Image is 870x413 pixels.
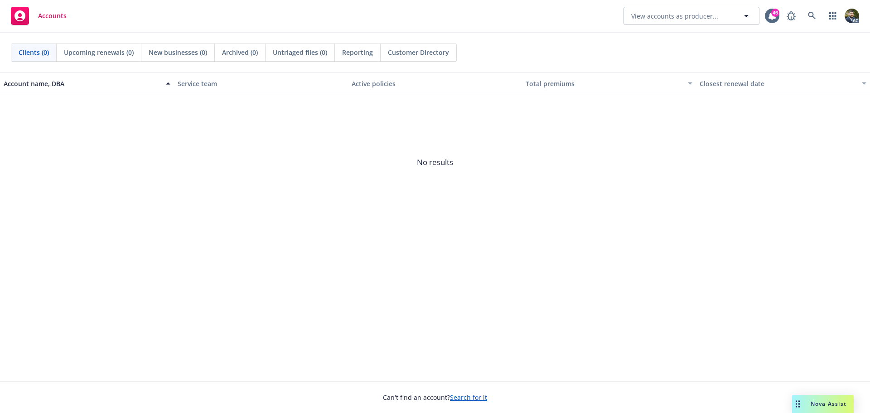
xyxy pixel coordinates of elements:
div: 46 [771,6,779,15]
a: Search [803,7,821,25]
span: Nova Assist [811,400,846,408]
a: Search for it [450,393,487,402]
button: View accounts as producer... [623,7,759,25]
img: photo [845,9,859,23]
span: Archived (0) [222,48,258,57]
div: Account name, DBA [4,79,160,88]
div: Drag to move [792,395,803,413]
span: Reporting [342,48,373,57]
button: Service team [174,73,348,94]
div: Closest renewal date [700,79,856,88]
a: Switch app [824,7,842,25]
button: Closest renewal date [696,73,870,94]
button: Total premiums [522,73,696,94]
span: New businesses (0) [149,48,207,57]
div: Service team [178,79,344,88]
span: View accounts as producer... [631,11,718,21]
button: Nova Assist [792,395,854,413]
span: Accounts [38,12,67,19]
a: Accounts [7,3,70,29]
span: Upcoming renewals (0) [64,48,134,57]
span: Customer Directory [388,48,449,57]
div: Total premiums [526,79,682,88]
span: Can't find an account? [383,393,487,402]
span: Clients (0) [19,48,49,57]
a: Report a Bug [782,7,800,25]
div: Active policies [352,79,518,88]
span: Untriaged files (0) [273,48,327,57]
button: Active policies [348,73,522,94]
